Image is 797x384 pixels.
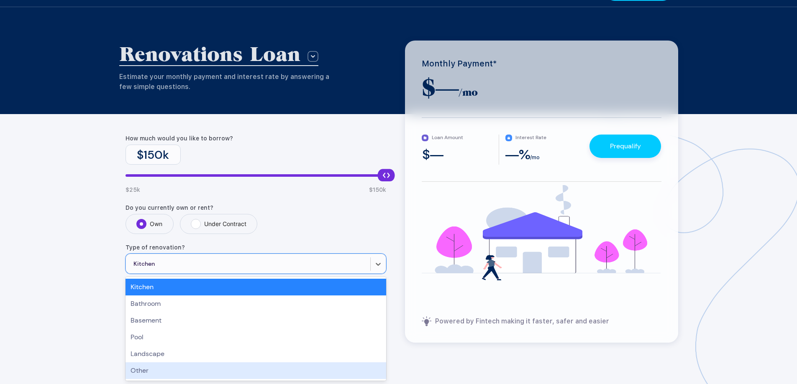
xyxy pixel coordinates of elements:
[126,312,386,329] div: Basement
[126,145,181,165] div: $ 150 k
[126,346,386,362] div: Landscape
[133,259,155,269] div: Kitchen
[459,86,478,98] span: /mo
[126,295,386,312] div: Bathroom
[515,135,546,141] span: Interest Rate
[126,279,386,295] div: Kitchen
[610,142,641,150] a: Prequalify
[369,186,386,194] span: $ 150 k
[126,329,386,346] div: Pool
[505,147,530,163] span: — %
[422,73,459,101] span: $ —
[126,203,386,212] label: Do you currently own or rent?
[191,219,246,229] label: Under Contract
[422,147,443,163] span: $ —
[126,134,386,143] label: How much would you like to borrow?
[126,362,386,379] div: Other
[422,316,432,326] img: powered
[136,219,162,229] label: Own
[119,43,318,66] button: Renovations Loan
[432,135,463,141] span: Loan Amount
[119,72,343,92] div: Estimate your monthly payment and interest rate by answering a few simple questions.
[530,155,539,160] span: /mo
[435,316,609,326] span: Powered by Fintech making it faster, safer and easier
[126,243,386,252] label: Type of renovation?
[422,57,497,70] p: Monthly Payment*
[126,186,140,194] span: $ 25 k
